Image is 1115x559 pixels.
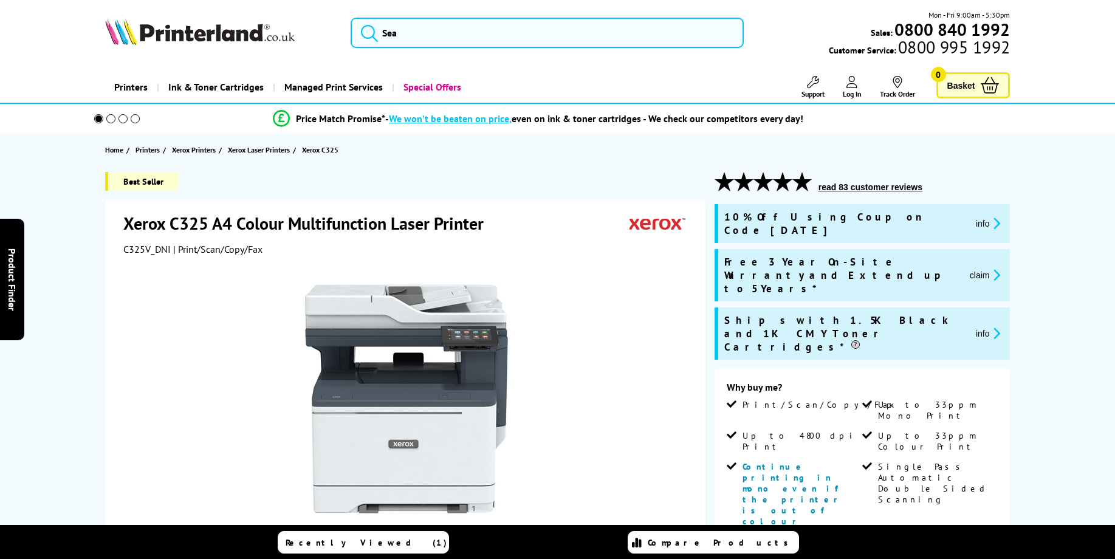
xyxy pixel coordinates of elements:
a: Track Order [880,76,915,98]
a: Support [801,76,825,98]
li: modal_Promise [78,108,1000,129]
span: Price Match Promise* [296,112,385,125]
span: Print/Scan/Copy/Fax [743,399,899,410]
span: Recently Viewed (1) [286,537,447,548]
div: Why buy me? [727,381,998,399]
a: Home [105,143,126,156]
span: Up to 4800 dpi Print [743,430,860,452]
a: Printers [136,143,163,156]
img: Xerox [630,212,685,235]
div: - even on ink & toner cartridges - We check our competitors every day! [385,112,803,125]
span: 0800 995 1992 [896,41,1010,53]
span: Xerox C325 [302,145,338,154]
button: read 83 customer reviews [815,182,926,193]
span: Home [105,143,123,156]
span: Support [801,89,825,98]
span: Mon - Fri 9:00am - 5:30pm [928,9,1010,21]
a: Basket 0 [936,72,1010,98]
span: Free 3 Year On-Site Warranty and Extend up to 5 Years* [724,255,960,295]
input: Sea [351,18,744,48]
a: Log In [843,76,862,98]
img: Xerox C325 [287,279,526,518]
button: promo-description [966,268,1004,282]
span: 10% Off Using Coupon Code [DATE] [724,210,966,237]
span: Ships with 1.5K Black and 1K CMY Toner Cartridges* [724,314,966,354]
a: Ink & Toner Cartridges [157,72,273,103]
span: 0 [931,67,946,82]
a: Xerox Laser Printers [228,143,293,156]
a: Special Offers [392,72,470,103]
span: Log In [843,89,862,98]
a: Recently Viewed (1) [278,531,449,554]
span: Compare Products [648,537,795,548]
span: Up to 33ppm Colour Print [878,430,995,452]
span: We won’t be beaten on price, [389,112,512,125]
span: Ink & Toner Cartridges [168,72,264,103]
span: C325V_DNI [123,243,171,255]
a: Managed Print Services [273,72,392,103]
span: Basket [947,77,975,94]
button: promo-description [972,326,1004,340]
a: Printers [105,72,157,103]
span: Printers [136,143,160,156]
span: Up to 33ppm Mono Print [878,399,995,421]
a: Compare Products [628,531,799,554]
span: Xerox Printers [172,143,216,156]
span: Best Seller [105,172,179,191]
span: Sales: [871,27,893,38]
button: promo-description [972,216,1004,230]
span: Customer Service: [829,41,1010,56]
span: | Print/Scan/Copy/Fax [173,243,262,255]
a: Printerland Logo [105,18,336,47]
b: 0800 840 1992 [894,18,1010,41]
span: Product Finder [6,249,18,311]
a: 0800 840 1992 [893,24,1010,35]
img: Printerland Logo [105,18,295,45]
a: Xerox Printers [172,143,219,156]
span: Single Pass Automatic Double Sided Scanning [878,461,995,505]
h1: Xerox C325 A4 Colour Multifunction Laser Printer [123,212,496,235]
span: Continue printing in mono even if the printer is out of colour toners* [743,461,845,538]
span: Xerox Laser Printers [228,143,290,156]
